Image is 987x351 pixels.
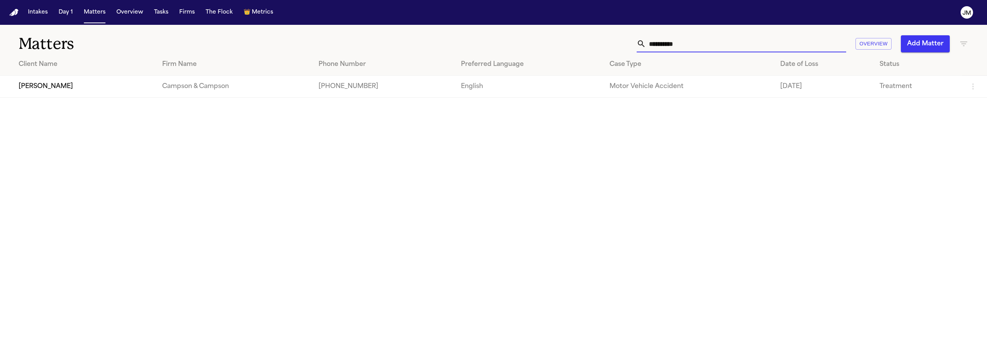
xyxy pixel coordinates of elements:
button: crownMetrics [241,5,276,19]
div: Date of Loss [780,60,867,69]
button: The Flock [203,5,236,19]
button: Firms [176,5,198,19]
td: Campson & Campson [156,76,312,98]
button: Overview [855,38,892,50]
h1: Matters [19,34,305,54]
button: Add Matter [901,35,950,52]
button: Overview [113,5,146,19]
div: Case Type [610,60,768,69]
div: Phone Number [319,60,448,69]
td: [PHONE_NUMBER] [312,76,455,98]
td: Motor Vehicle Accident [603,76,774,98]
img: Finch Logo [9,9,19,16]
td: Treatment [873,76,962,98]
div: Preferred Language [461,60,597,69]
div: Client Name [19,60,150,69]
button: Matters [81,5,109,19]
td: English [455,76,603,98]
button: Day 1 [55,5,76,19]
button: Intakes [25,5,51,19]
td: [DATE] [774,76,873,98]
button: Tasks [151,5,171,19]
a: Home [9,9,19,16]
div: Firm Name [162,60,306,69]
div: Status [880,60,956,69]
